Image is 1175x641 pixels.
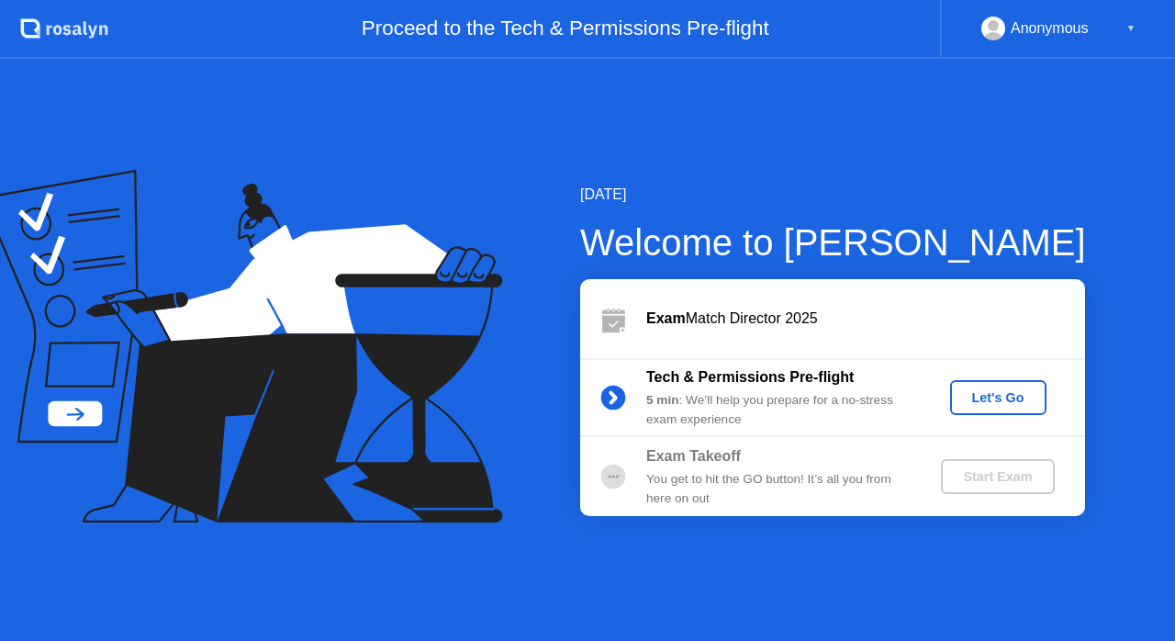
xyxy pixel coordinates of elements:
[941,459,1054,494] button: Start Exam
[957,390,1039,405] div: Let's Go
[646,448,741,464] b: Exam Takeoff
[1126,17,1136,40] div: ▼
[646,393,679,407] b: 5 min
[580,184,1086,206] div: [DATE]
[646,470,911,508] div: You get to hit the GO button! It’s all you from here on out
[950,380,1046,415] button: Let's Go
[948,469,1046,484] div: Start Exam
[1011,17,1089,40] div: Anonymous
[646,308,1085,330] div: Match Director 2025
[646,391,911,429] div: : We’ll help you prepare for a no-stress exam experience
[646,369,854,385] b: Tech & Permissions Pre-flight
[580,215,1086,270] div: Welcome to [PERSON_NAME]
[646,310,686,326] b: Exam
